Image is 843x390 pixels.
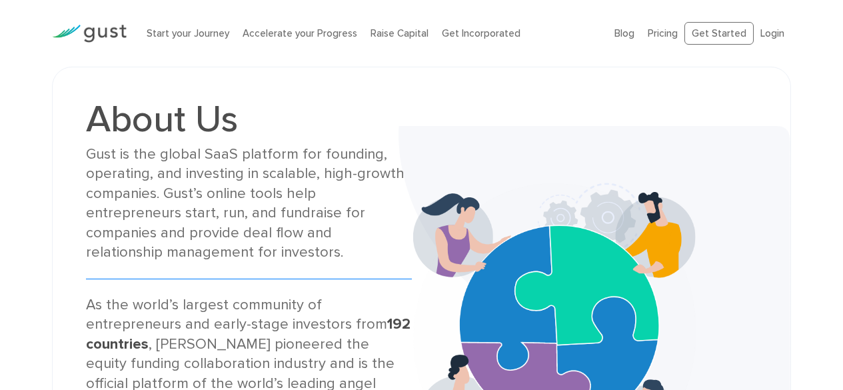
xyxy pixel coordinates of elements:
a: Start your Journey [147,27,229,39]
a: Pricing [648,27,678,39]
a: Get Incorporated [442,27,520,39]
strong: 192 countries [86,315,411,352]
a: Raise Capital [371,27,428,39]
a: Login [760,27,784,39]
a: Get Started [684,22,754,45]
a: Accelerate your Progress [243,27,357,39]
h1: About Us [86,101,411,138]
div: Gust is the global SaaS platform for founding, operating, and investing in scalable, high-growth ... [86,145,411,263]
a: Blog [614,27,634,39]
img: Gust Logo [52,25,127,43]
